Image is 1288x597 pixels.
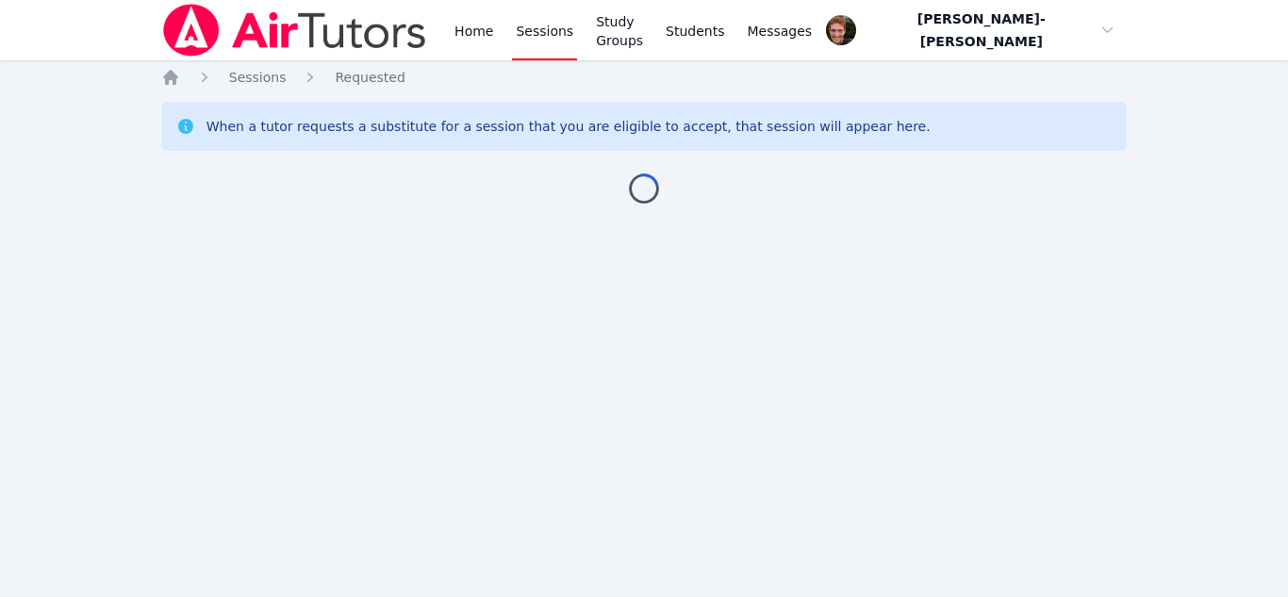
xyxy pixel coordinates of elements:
[229,68,287,87] a: Sessions
[335,68,405,87] a: Requested
[161,4,428,57] img: Air Tutors
[229,70,287,85] span: Sessions
[335,70,405,85] span: Requested
[206,117,931,136] div: When a tutor requests a substitute for a session that you are eligible to accept, that session wi...
[748,22,813,41] span: Messages
[161,68,1128,87] nav: Breadcrumb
